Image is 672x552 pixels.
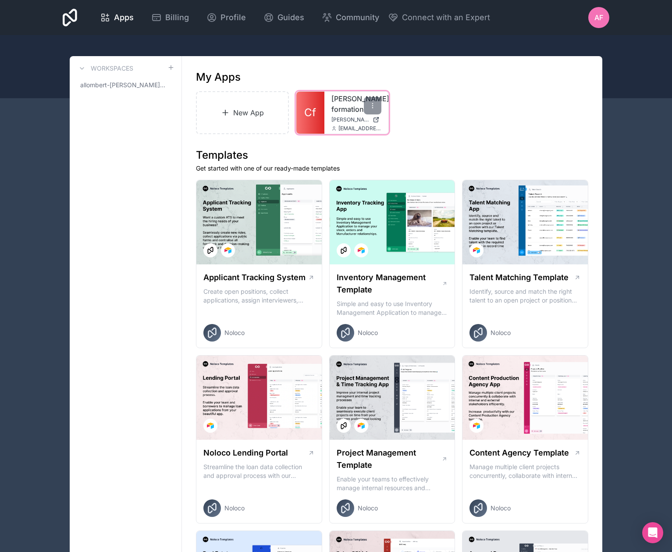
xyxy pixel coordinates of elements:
[491,504,511,513] span: Noloco
[114,11,134,24] span: Apps
[224,247,231,254] img: Airtable Logo
[338,125,381,132] span: [EMAIL_ADDRESS][PERSON_NAME][DOMAIN_NAME]
[77,77,174,93] a: allombert-[PERSON_NAME]-workspace
[196,70,241,84] h1: My Apps
[337,475,448,492] p: Enable your teams to effectively manage internal resources and execute client projects on time.
[491,328,511,337] span: Noloco
[336,11,379,24] span: Community
[594,12,603,23] span: AF
[277,11,304,24] span: Guides
[469,463,581,480] p: Manage multiple client projects concurrently, collaborate with internal and external stakeholders...
[203,271,306,284] h1: Applicant Tracking System
[358,504,378,513] span: Noloco
[473,247,480,254] img: Airtable Logo
[331,116,369,123] span: [PERSON_NAME][DOMAIN_NAME]
[296,92,324,134] a: Cf
[93,8,141,27] a: Apps
[80,81,167,89] span: allombert-[PERSON_NAME]-workspace
[473,422,480,429] img: Airtable Logo
[358,328,378,337] span: Noloco
[315,8,386,27] a: Community
[388,11,490,24] button: Connect with an Expert
[203,447,288,459] h1: Noloco Lending Portal
[469,447,569,459] h1: Content Agency Template
[207,422,214,429] img: Airtable Logo
[331,116,381,123] a: [PERSON_NAME][DOMAIN_NAME]
[337,299,448,317] p: Simple and easy to use Inventory Management Application to manage your stock, orders and Manufact...
[203,287,315,305] p: Create open positions, collect applications, assign interviewers, centralise candidate feedback a...
[203,463,315,480] p: Streamline the loan data collection and approval process with our Lending Portal template.
[304,106,316,120] span: Cf
[196,91,289,134] a: New App
[469,287,581,305] p: Identify, source and match the right talent to an open project or position with our Talent Matchi...
[331,93,381,114] a: [PERSON_NAME]-formation
[199,8,253,27] a: Profile
[144,8,196,27] a: Billing
[165,11,189,24] span: Billing
[337,447,441,471] h1: Project Management Template
[358,422,365,429] img: Airtable Logo
[224,504,245,513] span: Noloco
[337,271,442,296] h1: Inventory Management Template
[91,64,133,73] h3: Workspaces
[220,11,246,24] span: Profile
[224,328,245,337] span: Noloco
[77,63,133,74] a: Workspaces
[642,522,663,543] div: Open Intercom Messenger
[196,164,588,173] p: Get started with one of our ready-made templates
[402,11,490,24] span: Connect with an Expert
[358,247,365,254] img: Airtable Logo
[256,8,311,27] a: Guides
[196,148,588,162] h1: Templates
[469,271,569,284] h1: Talent Matching Template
